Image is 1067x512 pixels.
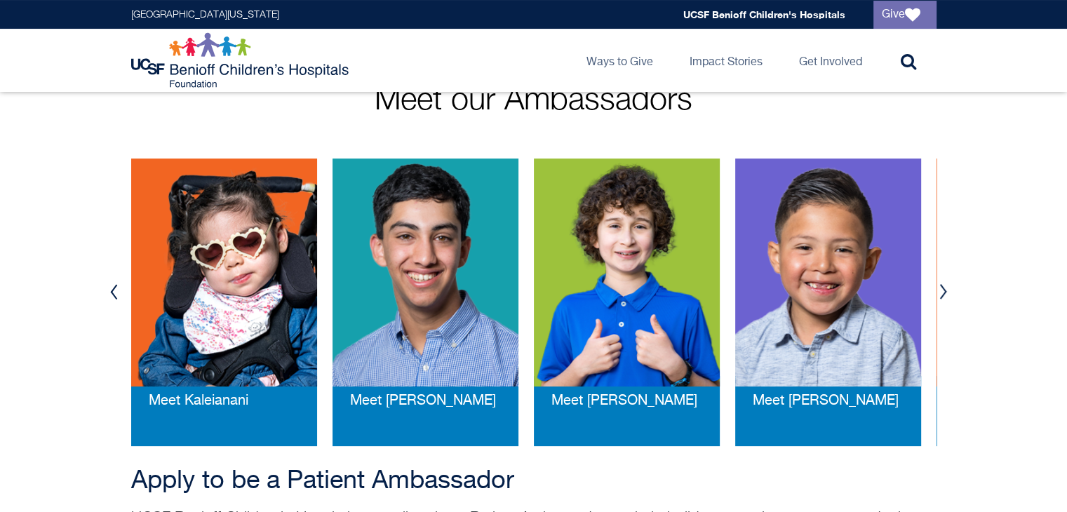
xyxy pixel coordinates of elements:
[350,393,496,409] a: Meet [PERSON_NAME]
[131,159,317,386] img: kaleiani-web.png
[131,85,937,116] p: Meet our Ambassadors
[551,393,697,408] span: Meet [PERSON_NAME]
[753,393,899,408] span: Meet [PERSON_NAME]
[873,1,937,29] a: Give
[131,10,279,20] a: [GEOGRAPHIC_DATA][US_STATE]
[131,32,352,88] img: Logo for UCSF Benioff Children's Hospitals Foundation
[149,393,248,408] span: Meet Kaleianani
[534,159,720,386] img: rhydian-web_0.png
[788,29,873,92] a: Get Involved
[131,467,937,495] h2: Apply to be a Patient Ambassador
[678,29,774,92] a: Impact Stories
[575,29,664,92] a: Ways to Give
[333,159,518,386] img: dilan-web_0.png
[149,393,248,409] a: Meet Kaleianani
[753,393,899,409] a: Meet [PERSON_NAME]
[350,393,496,408] span: Meet [PERSON_NAME]
[735,159,921,386] img: eli-web_0.png
[933,271,954,313] button: Next
[551,393,697,409] a: Meet [PERSON_NAME]
[683,8,845,20] a: UCSF Benioff Children's Hospitals
[104,271,125,313] button: Previous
